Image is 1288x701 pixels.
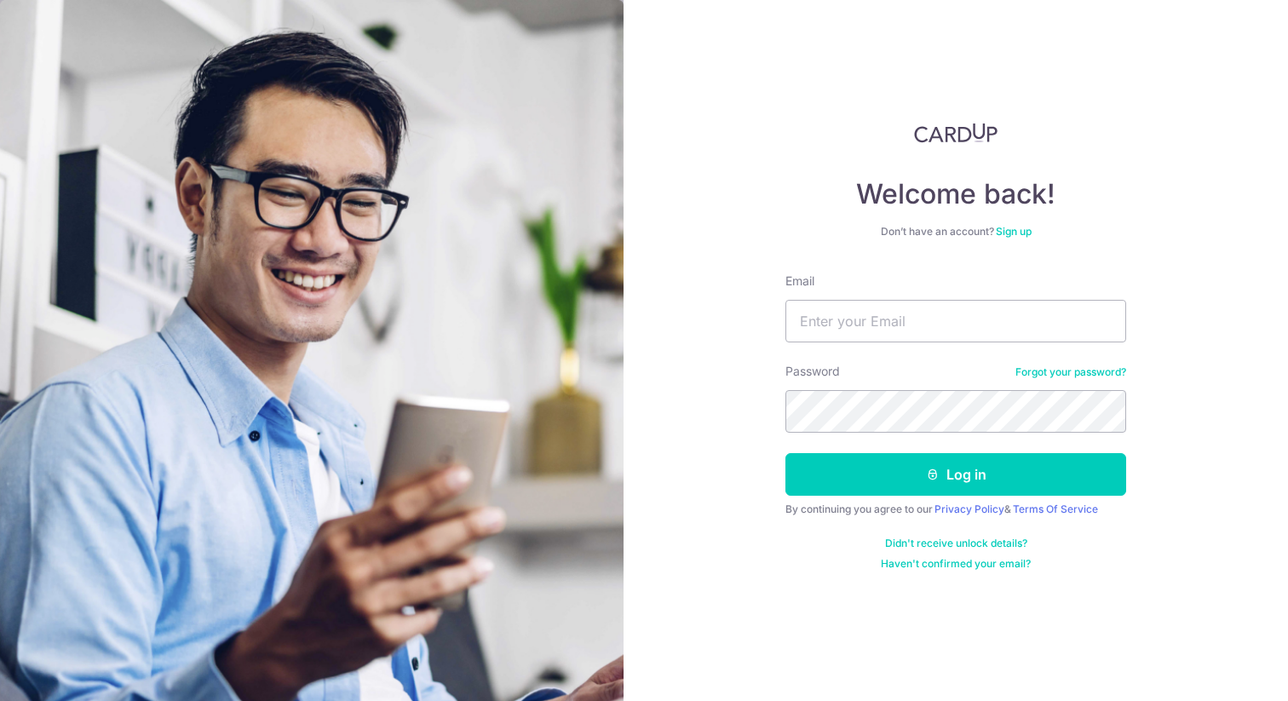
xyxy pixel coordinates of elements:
[996,225,1032,238] a: Sign up
[914,123,998,143] img: CardUp Logo
[785,225,1126,238] div: Don’t have an account?
[785,503,1126,516] div: By continuing you agree to our &
[785,273,814,290] label: Email
[785,177,1126,211] h4: Welcome back!
[1013,503,1098,515] a: Terms Of Service
[785,300,1126,342] input: Enter your Email
[885,537,1027,550] a: Didn't receive unlock details?
[785,363,840,380] label: Password
[785,453,1126,496] button: Log in
[881,557,1031,571] a: Haven't confirmed your email?
[1015,365,1126,379] a: Forgot your password?
[934,503,1004,515] a: Privacy Policy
